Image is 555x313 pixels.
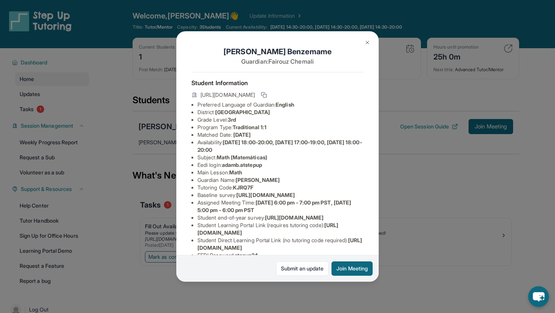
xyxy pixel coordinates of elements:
[197,124,364,131] li: Program Type:
[235,252,258,258] span: stepup24
[197,154,364,161] li: Subject :
[233,184,253,191] span: KJRQ7F
[200,91,255,99] span: [URL][DOMAIN_NAME]
[197,139,362,153] span: [DATE] 18:00-20:00, [DATE] 17:00-19:00, [DATE] 18:00-20:00
[331,261,373,276] button: Join Meeting
[528,286,549,307] button: chat-button
[197,101,364,108] li: Preferred Language of Guardian:
[197,191,364,199] li: Baseline survey :
[197,221,364,237] li: Student Learning Portal Link (requires tutoring code) :
[197,184,364,191] li: Tutoring Code :
[233,131,251,138] span: [DATE]
[197,116,364,124] li: Grade Level:
[217,154,267,160] span: Math (Matemáticas)
[276,261,328,276] a: Submit an update
[236,177,280,183] span: [PERSON_NAME]
[233,124,267,130] span: Traditional 1:1
[197,176,364,184] li: Guardian Name :
[364,40,370,46] img: Close Icon
[215,109,270,115] span: [GEOGRAPHIC_DATA]
[222,162,262,168] span: adamb.atstepup
[191,57,364,66] p: Guardian: Fairouz Chemali
[191,78,364,87] h4: Student Information
[197,108,364,116] li: District:
[197,131,364,139] li: Matched Date:
[236,192,295,198] span: [URL][DOMAIN_NAME]
[197,237,364,252] li: Student Direct Learning Portal Link (no tutoring code required) :
[197,199,364,214] li: Assigned Meeting Time :
[197,139,364,154] li: Availability:
[197,252,364,259] li: EEDI Password :
[276,101,294,108] span: English
[259,90,268,99] button: Copy link
[197,199,351,213] span: [DATE] 6:00 pm - 7:00 pm PST, [DATE] 5:00 pm - 6:00 pm PST
[197,214,364,221] li: Student end-of-year survey :
[228,116,236,123] span: 3rd
[265,214,324,221] span: [URL][DOMAIN_NAME]
[229,169,242,176] span: Math
[197,169,364,176] li: Main Lesson :
[191,46,364,57] h1: [PERSON_NAME] Benzemame
[197,161,364,169] li: Eedi login :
